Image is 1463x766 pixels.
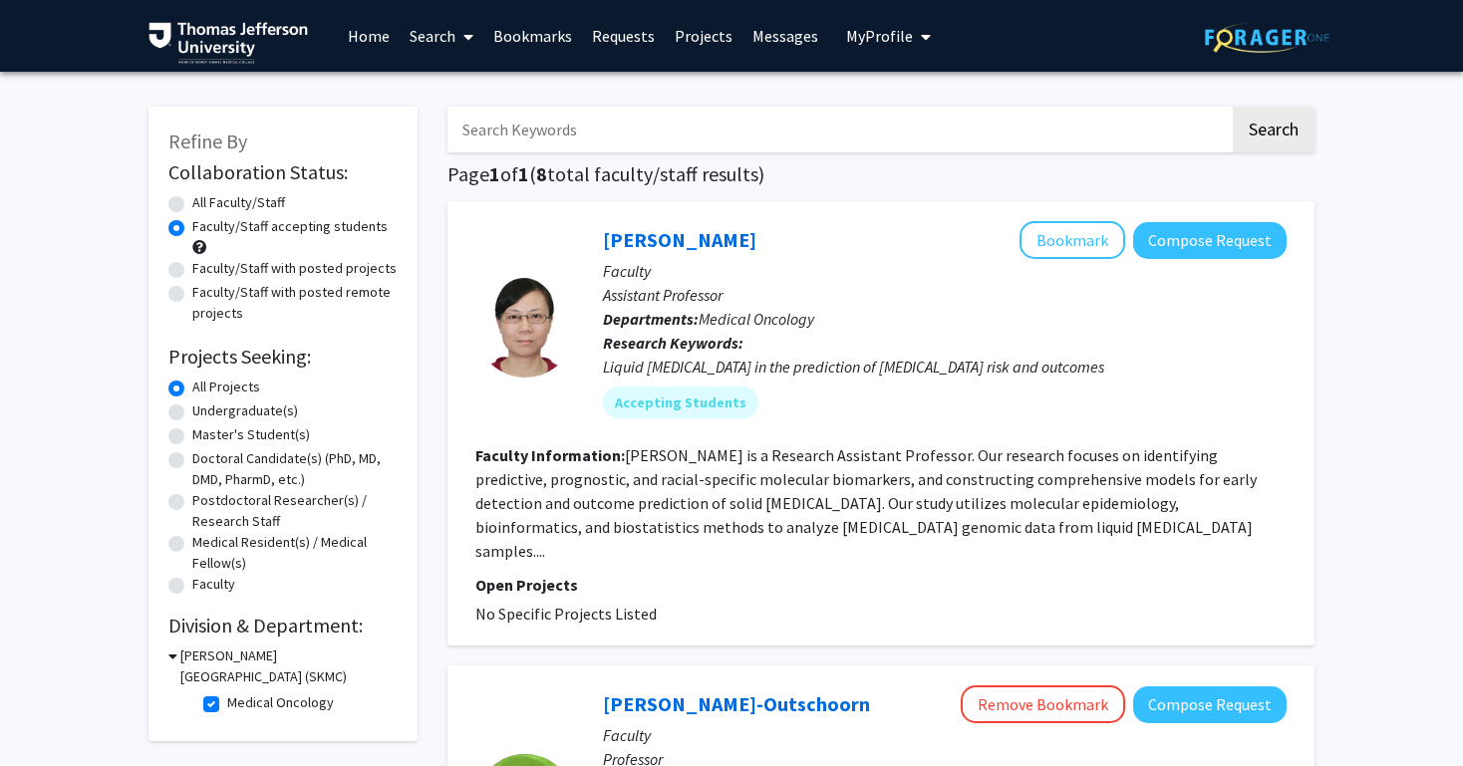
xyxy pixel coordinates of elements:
[168,128,247,153] span: Refine By
[603,723,1287,747] p: Faculty
[518,161,529,186] span: 1
[192,282,398,324] label: Faculty/Staff with posted remote projects
[192,448,398,490] label: Doctoral Candidate(s) (PhD, MD, DMD, PharmD, etc.)
[603,691,870,716] a: [PERSON_NAME]-Outschoorn
[168,160,398,184] h2: Collaboration Status:
[483,1,582,71] a: Bookmarks
[192,400,298,421] label: Undergraduate(s)
[168,345,398,369] h2: Projects Seeking:
[400,1,483,71] a: Search
[582,1,665,71] a: Requests
[536,161,547,186] span: 8
[846,26,913,46] span: My Profile
[192,258,397,279] label: Faculty/Staff with posted projects
[603,259,1287,283] p: Faculty
[1020,221,1125,259] button: Add Chun Wang to Bookmarks
[603,283,1287,307] p: Assistant Professor
[192,216,388,237] label: Faculty/Staff accepting students
[489,161,500,186] span: 1
[227,692,334,713] label: Medical Oncology
[1133,686,1287,723] button: Compose Request to Ubaldo Martinez-Outschoorn
[1133,222,1287,259] button: Compose Request to Chun Wang
[148,22,308,64] img: Thomas Jefferson University Logo
[1233,107,1315,152] button: Search
[961,685,1125,723] button: Remove Bookmark
[665,1,742,71] a: Projects
[603,386,758,418] mat-chip: Accepting Students
[603,309,699,329] b: Departments:
[447,107,1230,152] input: Search Keywords
[192,377,260,397] label: All Projects
[475,445,1257,561] fg-read-more: [PERSON_NAME] is a Research Assistant Professor. Our research focuses on identifying predictive, ...
[168,614,398,638] h2: Division & Department:
[699,309,814,329] span: Medical Oncology
[742,1,828,71] a: Messages
[475,573,1287,597] p: Open Projects
[192,490,398,532] label: Postdoctoral Researcher(s) / Research Staff
[15,676,85,751] iframe: Chat
[475,604,657,624] span: No Specific Projects Listed
[338,1,400,71] a: Home
[192,574,235,595] label: Faculty
[180,645,398,687] h3: [PERSON_NAME][GEOGRAPHIC_DATA] (SKMC)
[603,333,743,353] b: Research Keywords:
[1205,22,1329,53] img: ForagerOne Logo
[192,532,398,574] label: Medical Resident(s) / Medical Fellow(s)
[447,162,1315,186] h1: Page of ( total faculty/staff results)
[603,355,1287,379] div: Liquid [MEDICAL_DATA] in the prediction of [MEDICAL_DATA] risk and outcomes
[192,424,310,445] label: Master's Student(s)
[475,445,625,465] b: Faculty Information:
[603,227,756,252] a: [PERSON_NAME]
[192,192,285,213] label: All Faculty/Staff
